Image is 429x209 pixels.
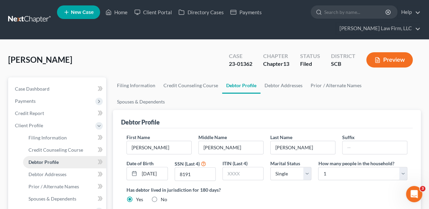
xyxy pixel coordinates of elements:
[300,52,320,60] div: Status
[229,52,252,60] div: Case
[28,147,83,153] span: Credit Counseling Course
[28,184,79,189] span: Prior / Alternate Names
[9,107,106,119] a: Credit Report
[331,60,355,68] div: SCB
[8,55,72,64] span: [PERSON_NAME]
[28,196,76,202] span: Spouses & Dependents
[15,122,43,128] span: Client Profile
[331,52,355,60] div: District
[175,6,227,18] a: Directory Cases
[23,144,106,156] a: Credit Counseling Course
[28,135,67,140] span: Filing Information
[198,134,227,141] label: Middle Name
[263,60,289,68] div: Chapter
[175,160,200,167] label: SSN (Last 4)
[336,22,421,35] a: [PERSON_NAME] Law Firm, LLC
[398,6,421,18] a: Help
[227,6,265,18] a: Payments
[223,167,263,180] input: XXXX
[15,86,50,92] span: Case Dashboard
[161,196,167,203] label: No
[126,186,407,193] label: Has debtor lived in jurisdiction for 180 days?
[127,141,191,154] input: --
[229,60,252,68] div: 23-01362
[270,160,300,167] label: Marital Status
[113,94,169,110] a: Spouses & Dependents
[23,168,106,180] a: Debtor Addresses
[260,77,307,94] a: Debtor Addresses
[270,134,292,141] label: Last Name
[102,6,131,18] a: Home
[126,160,154,167] label: Date of Birth
[113,77,159,94] a: Filing Information
[15,98,36,104] span: Payments
[271,141,335,154] input: --
[222,160,248,167] label: ITIN (Last 4)
[23,193,106,205] a: Spouses & Dependents
[139,167,167,180] input: MM/DD/YYYY
[420,186,425,191] span: 3
[366,52,413,68] button: Preview
[263,52,289,60] div: Chapter
[343,141,407,154] input: --
[28,159,59,165] span: Debtor Profile
[342,134,355,141] label: Suffix
[131,6,175,18] a: Client Portal
[15,110,44,116] span: Credit Report
[136,196,143,203] label: Yes
[307,77,365,94] a: Prior / Alternate Names
[222,77,260,94] a: Debtor Profile
[318,160,394,167] label: How many people in the household?
[283,60,289,67] span: 13
[300,60,320,68] div: Filed
[126,134,150,141] label: First Name
[406,186,422,202] iframe: Intercom live chat
[28,171,66,177] span: Debtor Addresses
[175,168,215,180] input: XXXX
[23,132,106,144] a: Filing Information
[159,77,222,94] a: Credit Counseling Course
[121,118,160,126] div: Debtor Profile
[23,156,106,168] a: Debtor Profile
[23,180,106,193] a: Prior / Alternate Names
[9,83,106,95] a: Case Dashboard
[324,6,386,18] input: Search by name...
[199,141,263,154] input: M.I
[71,10,94,15] span: New Case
